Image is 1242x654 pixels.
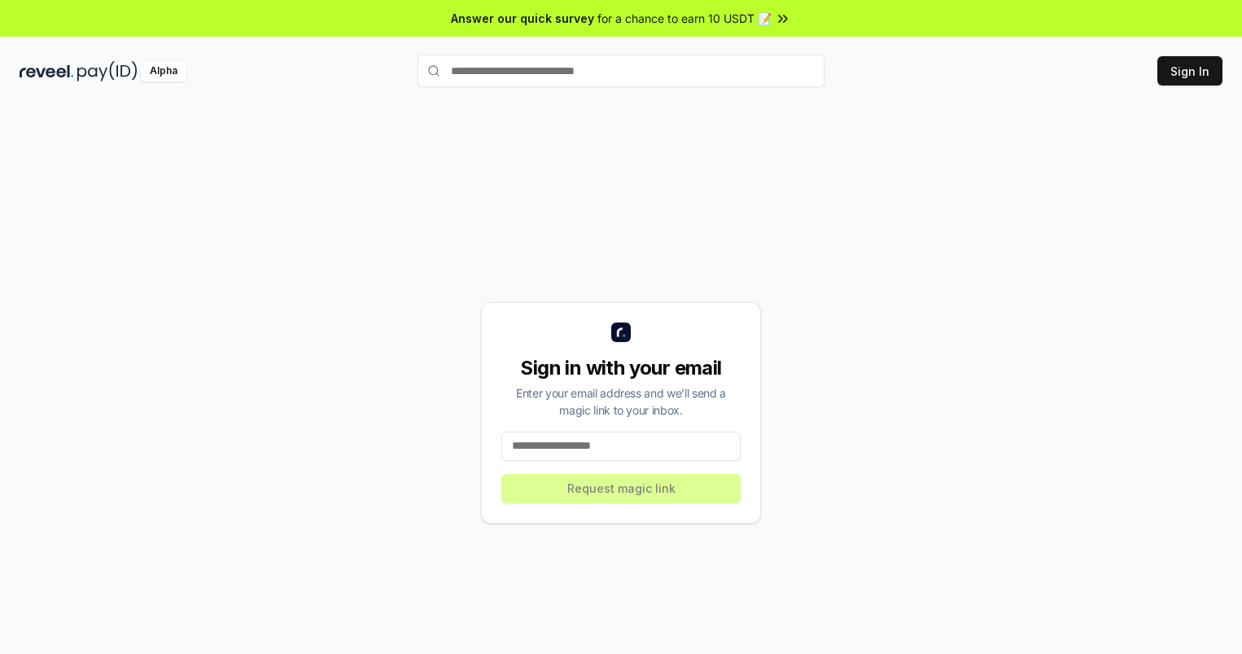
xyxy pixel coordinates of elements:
span: for a chance to earn 10 USDT 📝 [597,10,772,27]
img: reveel_dark [20,61,74,81]
img: logo_small [611,323,631,342]
img: pay_id [77,61,138,81]
span: Answer our quick survey [451,10,594,27]
div: Alpha [141,61,186,81]
button: Sign In [1157,56,1222,86]
div: Sign in with your email [501,355,741,381]
div: Enter your email address and we’ll send a magic link to your inbox. [501,384,741,419]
